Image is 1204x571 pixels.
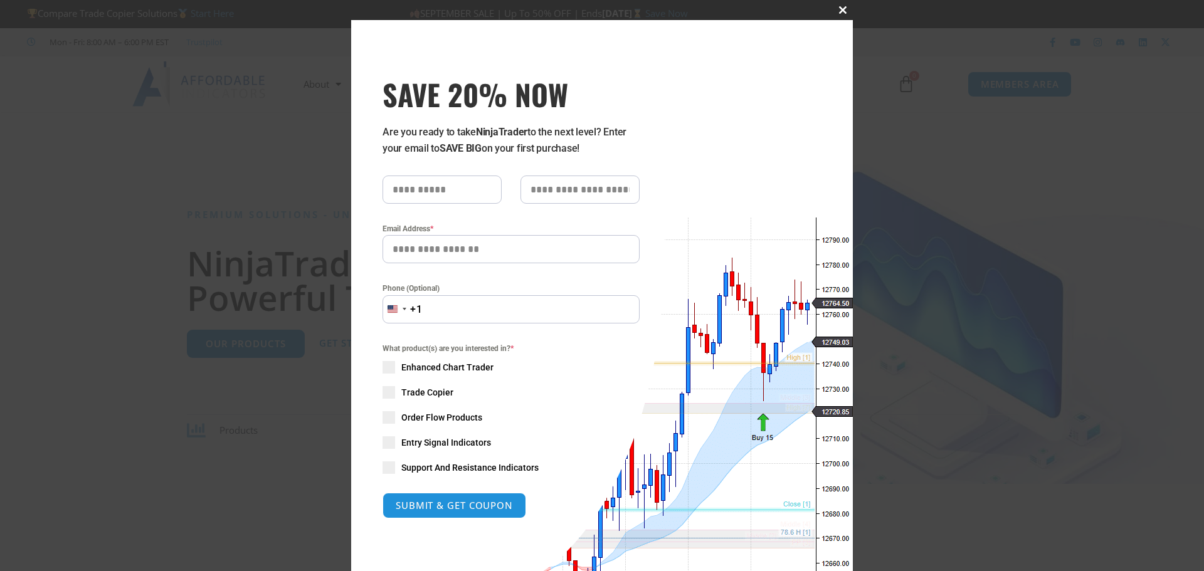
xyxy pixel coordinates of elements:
[383,223,640,235] label: Email Address
[383,493,526,518] button: SUBMIT & GET COUPON
[383,282,640,295] label: Phone (Optional)
[401,361,494,374] span: Enhanced Chart Trader
[401,411,482,424] span: Order Flow Products
[476,126,527,138] strong: NinjaTrader
[440,142,482,154] strong: SAVE BIG
[401,386,453,399] span: Trade Copier
[383,386,640,399] label: Trade Copier
[383,436,640,449] label: Entry Signal Indicators
[401,461,539,474] span: Support And Resistance Indicators
[401,436,491,449] span: Entry Signal Indicators
[383,342,640,355] span: What product(s) are you interested in?
[383,76,640,112] h3: SAVE 20% NOW
[383,124,640,157] p: Are you ready to take to the next level? Enter your email to on your first purchase!
[410,301,423,318] div: +1
[383,411,640,424] label: Order Flow Products
[383,361,640,374] label: Enhanced Chart Trader
[383,461,640,474] label: Support And Resistance Indicators
[383,295,423,323] button: Selected country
